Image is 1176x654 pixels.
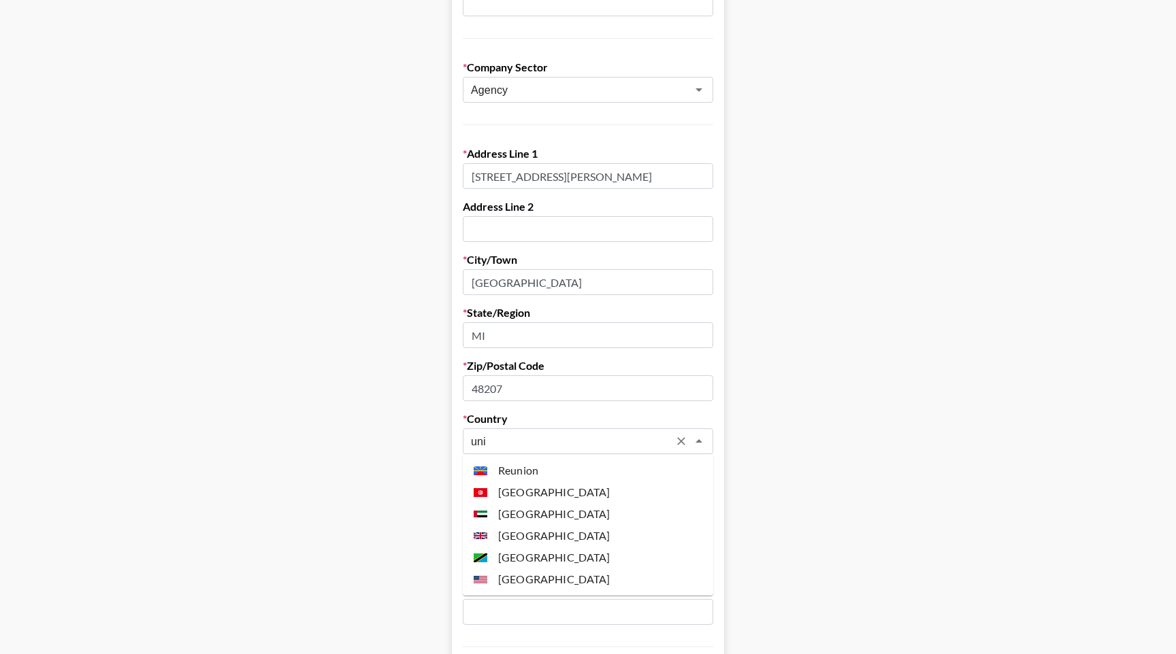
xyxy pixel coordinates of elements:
[463,525,713,547] li: [GEOGRAPHIC_DATA]
[463,359,713,373] label: Zip/Postal Code
[463,460,713,481] li: Reunion
[463,568,713,590] li: [GEOGRAPHIC_DATA]
[463,412,713,426] label: Country
[463,306,713,320] label: State/Region
[689,432,708,451] button: Close
[463,147,713,160] label: Address Line 1
[463,200,713,213] label: Address Line 2
[463,547,713,568] li: [GEOGRAPHIC_DATA]
[463,253,713,266] label: City/Town
[463,481,713,503] li: [GEOGRAPHIC_DATA]
[463,503,713,525] li: [GEOGRAPHIC_DATA]
[463,61,713,74] label: Company Sector
[672,432,691,451] button: Clear
[689,80,708,99] button: Open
